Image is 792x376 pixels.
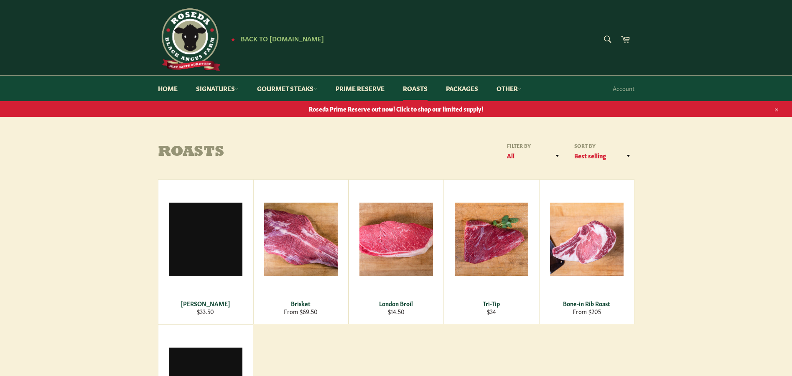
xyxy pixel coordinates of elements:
[455,203,528,276] img: Tri-Tip
[449,300,533,307] div: Tri-Tip
[438,76,486,101] a: Packages
[539,179,634,324] a: Bone-in Rib Roast Bone-in Rib Roast From $205
[354,300,438,307] div: London Broil
[163,307,247,315] div: $33.50
[327,76,393,101] a: Prime Reserve
[253,179,349,324] a: Brisket Brisket From $69.50
[550,203,624,276] img: Bone-in Rib Roast
[264,203,338,276] img: Brisket
[241,34,324,43] span: Back to [DOMAIN_NAME]
[259,300,343,307] div: Brisket
[249,76,326,101] a: Gourmet Steaks
[545,307,629,315] div: From $205
[231,36,235,42] span: ★
[359,203,433,276] img: London Broil
[349,179,444,324] a: London Broil London Broil $14.50
[449,307,533,315] div: $34
[572,142,634,149] label: Sort by
[488,76,530,101] a: Other
[545,300,629,307] div: Bone-in Rib Roast
[158,8,221,71] img: Roseda Beef
[188,76,247,101] a: Signatures
[158,179,253,324] a: Chuck Roast [PERSON_NAME] $33.50
[504,142,563,149] label: Filter by
[259,307,343,315] div: From $69.50
[158,144,396,161] h1: Roasts
[163,300,247,307] div: [PERSON_NAME]
[395,76,436,101] a: Roasts
[227,36,324,42] a: ★ Back to [DOMAIN_NAME]
[609,76,639,101] a: Account
[444,179,539,324] a: Tri-Tip Tri-Tip $34
[354,307,438,315] div: $14.50
[150,76,186,101] a: Home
